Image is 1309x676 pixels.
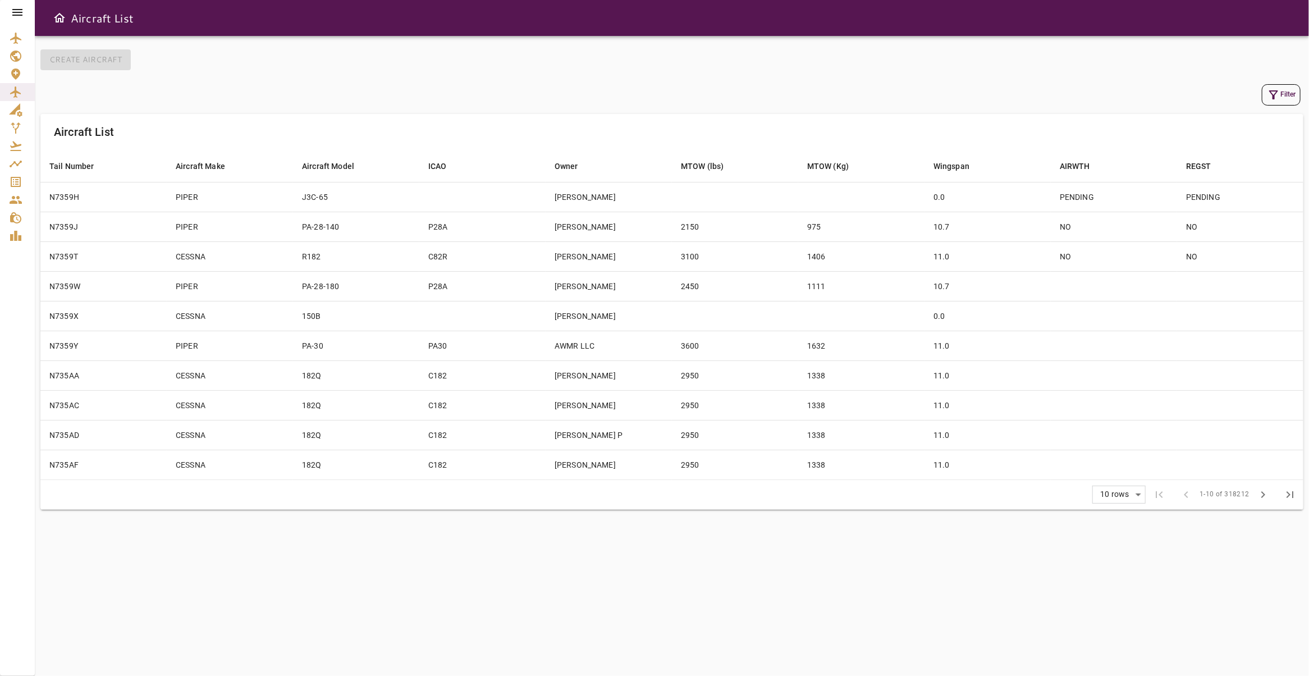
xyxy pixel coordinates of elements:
span: Tail Number [49,159,109,173]
span: MTOW (Kg) [807,159,863,173]
td: [PERSON_NAME] [546,450,672,479]
td: N7359Y [40,331,167,360]
div: Aircraft Model [302,159,354,173]
td: [PERSON_NAME] [546,360,672,390]
td: PA-28-180 [293,271,419,301]
td: N7359H [40,182,167,212]
td: 182Q [293,390,419,420]
td: 1406 [798,241,924,271]
button: Filter [1262,84,1301,106]
td: 182Q [293,360,419,390]
td: NO [1177,212,1303,241]
td: [PERSON_NAME] [546,212,672,241]
td: 1632 [798,331,924,360]
div: Wingspan [933,159,969,173]
span: AIRWTH [1060,159,1105,173]
td: P28A [419,271,546,301]
td: [PERSON_NAME] P [546,420,672,450]
td: 2950 [672,390,798,420]
div: MTOW (Kg) [807,159,849,173]
td: 10.7 [924,271,1051,301]
td: N7359T [40,241,167,271]
td: 11.0 [924,420,1051,450]
td: 1338 [798,360,924,390]
td: AWMR LLC [546,331,672,360]
td: 3100 [672,241,798,271]
h6: Aircraft List [71,9,134,27]
span: MTOW (lbs) [681,159,739,173]
td: PA30 [419,331,546,360]
div: 10 rows [1093,486,1145,503]
div: Aircraft Make [176,159,225,173]
td: 0.0 [924,182,1051,212]
td: PA-30 [293,331,419,360]
td: 11.0 [924,331,1051,360]
td: N7359X [40,301,167,331]
td: N735AF [40,450,167,479]
td: N7359W [40,271,167,301]
td: 2950 [672,420,798,450]
div: Owner [555,159,578,173]
div: AIRWTH [1060,159,1090,173]
td: 3600 [672,331,798,360]
td: N735AD [40,420,167,450]
td: 2150 [672,212,798,241]
td: 11.0 [924,241,1051,271]
td: 1338 [798,420,924,450]
td: 0.0 [924,301,1051,331]
span: REGST [1186,159,1226,173]
td: NO [1051,212,1177,241]
td: PENDING [1177,182,1303,212]
span: Wingspan [933,159,984,173]
td: [PERSON_NAME] [546,241,672,271]
td: PA-28-140 [293,212,419,241]
span: chevron_right [1256,488,1270,501]
td: C182 [419,450,546,479]
td: N735AA [40,360,167,390]
td: [PERSON_NAME] [546,271,672,301]
td: 11.0 [924,390,1051,420]
span: Aircraft Make [176,159,240,173]
button: Open drawer [48,7,71,29]
td: PIPER [167,331,293,360]
td: CESSNA [167,450,293,479]
td: PIPER [167,271,293,301]
td: CESSNA [167,301,293,331]
td: 150B [293,301,419,331]
td: R182 [293,241,419,271]
span: Previous Page [1173,481,1200,508]
td: N7359J [40,212,167,241]
td: 1338 [798,450,924,479]
td: NO [1051,241,1177,271]
td: 975 [798,212,924,241]
span: Last Page [1276,481,1303,508]
td: 1111 [798,271,924,301]
td: J3C-65 [293,182,419,212]
td: 11.0 [924,360,1051,390]
td: C182 [419,420,546,450]
td: N735AC [40,390,167,420]
td: [PERSON_NAME] [546,390,672,420]
span: ICAO [428,159,461,173]
td: CESSNA [167,390,293,420]
td: 11.0 [924,450,1051,479]
td: PENDING [1051,182,1177,212]
span: Aircraft Model [302,159,369,173]
td: 2950 [672,450,798,479]
td: 182Q [293,420,419,450]
span: Owner [555,159,593,173]
div: MTOW (lbs) [681,159,724,173]
td: CESSNA [167,360,293,390]
td: 2950 [672,360,798,390]
td: 182Q [293,450,419,479]
td: 1338 [798,390,924,420]
div: REGST [1186,159,1211,173]
td: PIPER [167,182,293,212]
div: ICAO [428,159,447,173]
div: Tail Number [49,159,94,173]
td: P28A [419,212,546,241]
td: 10.7 [924,212,1051,241]
td: [PERSON_NAME] [546,301,672,331]
td: NO [1177,241,1303,271]
td: PIPER [167,212,293,241]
